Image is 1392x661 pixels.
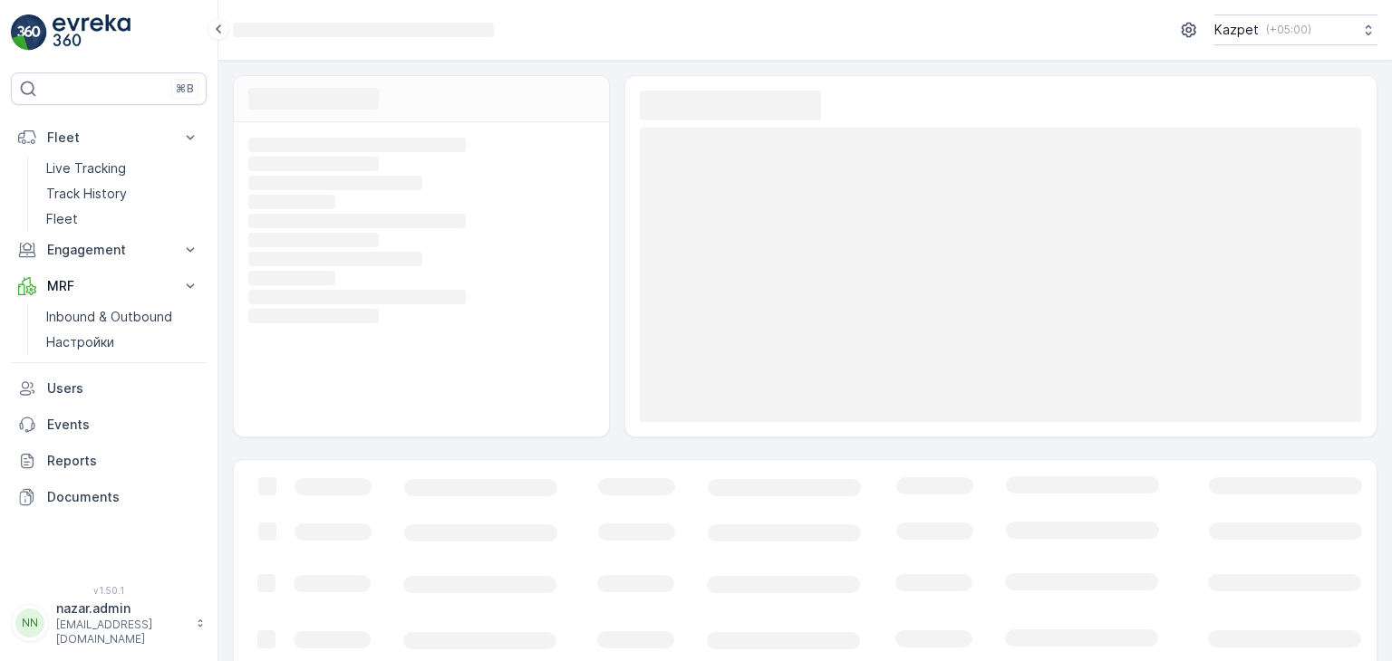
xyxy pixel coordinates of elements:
p: Live Tracking [46,159,126,177]
button: MRF [11,268,207,304]
img: logo_light-DOdMpM7g.png [53,14,130,51]
a: Настройки [39,330,207,355]
p: [EMAIL_ADDRESS][DOMAIN_NAME] [56,618,187,647]
img: logo [11,14,47,51]
a: Users [11,370,207,407]
a: Track History [39,181,207,206]
p: Настройки [46,333,114,351]
button: Fleet [11,120,207,156]
p: Events [47,416,199,434]
p: Engagement [47,241,170,259]
p: Track History [46,185,127,203]
a: Documents [11,479,207,515]
div: NN [15,608,44,637]
span: v 1.50.1 [11,585,207,596]
p: Fleet [47,129,170,147]
p: Documents [47,488,199,506]
a: Events [11,407,207,443]
button: Engagement [11,232,207,268]
a: Fleet [39,206,207,232]
p: Fleet [46,210,78,228]
a: Reports [11,443,207,479]
p: Reports [47,452,199,470]
p: Inbound & Outbound [46,308,172,326]
p: MRF [47,277,170,295]
button: Kazpet(+05:00) [1214,14,1377,45]
p: ( +05:00 ) [1266,23,1311,37]
p: Users [47,379,199,398]
a: Live Tracking [39,156,207,181]
a: Inbound & Outbound [39,304,207,330]
p: Kazpet [1214,21,1259,39]
p: nazar.admin [56,599,187,618]
button: NNnazar.admin[EMAIL_ADDRESS][DOMAIN_NAME] [11,599,207,647]
p: ⌘B [176,81,194,96]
